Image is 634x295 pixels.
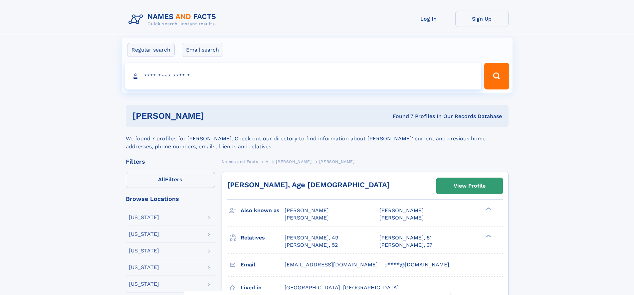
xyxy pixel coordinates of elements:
[285,284,399,291] span: [GEOGRAPHIC_DATA], [GEOGRAPHIC_DATA]
[126,196,215,202] div: Browse Locations
[266,157,269,166] a: A
[484,234,492,238] div: ❯
[454,178,486,194] div: View Profile
[266,159,269,164] span: A
[241,259,285,270] h3: Email
[129,231,159,237] div: [US_STATE]
[227,181,390,189] a: [PERSON_NAME], Age [DEMOGRAPHIC_DATA]
[379,234,432,241] a: [PERSON_NAME], 51
[379,215,424,221] span: [PERSON_NAME]
[285,234,338,241] a: [PERSON_NAME], 49
[455,11,509,27] a: Sign Up
[379,207,424,214] span: [PERSON_NAME]
[285,207,329,214] span: [PERSON_NAME]
[182,43,223,57] label: Email search
[126,127,509,151] div: We found 7 profiles for [PERSON_NAME]. Check out our directory to find information about [PERSON_...
[319,159,355,164] span: [PERSON_NAME]
[298,113,502,120] div: Found 7 Profiles In Our Records Database
[127,43,175,57] label: Regular search
[285,261,378,268] span: [EMAIL_ADDRESS][DOMAIN_NAME]
[484,207,492,211] div: ❯
[129,265,159,270] div: [US_STATE]
[285,215,329,221] span: [PERSON_NAME]
[379,241,432,249] a: [PERSON_NAME], 37
[132,112,299,120] h1: [PERSON_NAME]
[158,176,165,183] span: All
[437,178,503,194] a: View Profile
[241,232,285,243] h3: Relatives
[241,205,285,216] h3: Also known as
[402,11,455,27] a: Log In
[484,63,509,89] button: Search Button
[276,159,312,164] span: [PERSON_NAME]
[129,281,159,287] div: [US_STATE]
[241,282,285,293] h3: Lived in
[126,11,222,29] img: Logo Names and Facts
[126,159,215,165] div: Filters
[129,215,159,220] div: [US_STATE]
[285,241,338,249] a: [PERSON_NAME], 52
[125,63,482,89] input: search input
[222,157,258,166] a: Names and Facts
[126,172,215,188] label: Filters
[129,248,159,253] div: [US_STATE]
[276,157,312,166] a: [PERSON_NAME]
